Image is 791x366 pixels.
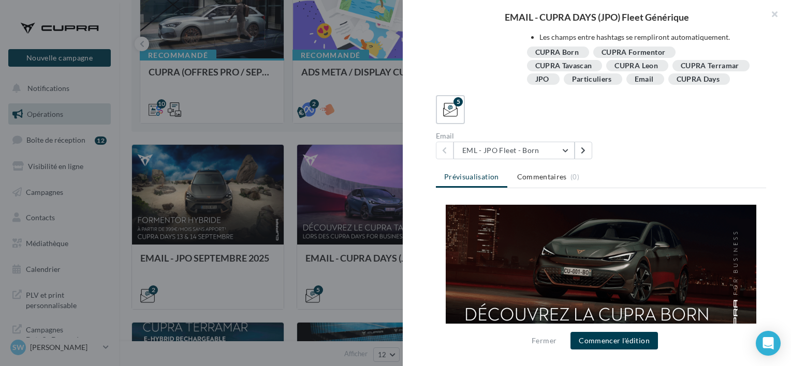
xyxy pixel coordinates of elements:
[535,49,579,56] div: CUPRA Born
[681,62,739,70] div: CUPRA Terramar
[539,32,758,42] li: Les champs entre hashtags se rempliront automatiquement.
[756,331,781,356] div: Open Intercom Messenger
[436,132,597,140] div: Email
[570,332,658,349] button: Commencer l'édition
[453,97,463,106] div: 5
[453,142,575,159] button: EML - JPO Fleet - Born
[517,172,567,182] span: Commentaires
[602,49,665,56] div: CUPRA Formentor
[572,75,612,83] div: Particuliers
[677,75,720,83] div: CUPRA Days
[635,75,654,83] div: Email
[535,75,549,83] div: JPO
[570,173,579,181] span: (0)
[528,334,561,347] button: Fermer
[614,62,658,70] div: CUPRA Leon
[535,62,592,70] div: CUPRA Tavascan
[419,12,774,22] div: EMAIL - CUPRA DAYS (JPO) Fleet Générique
